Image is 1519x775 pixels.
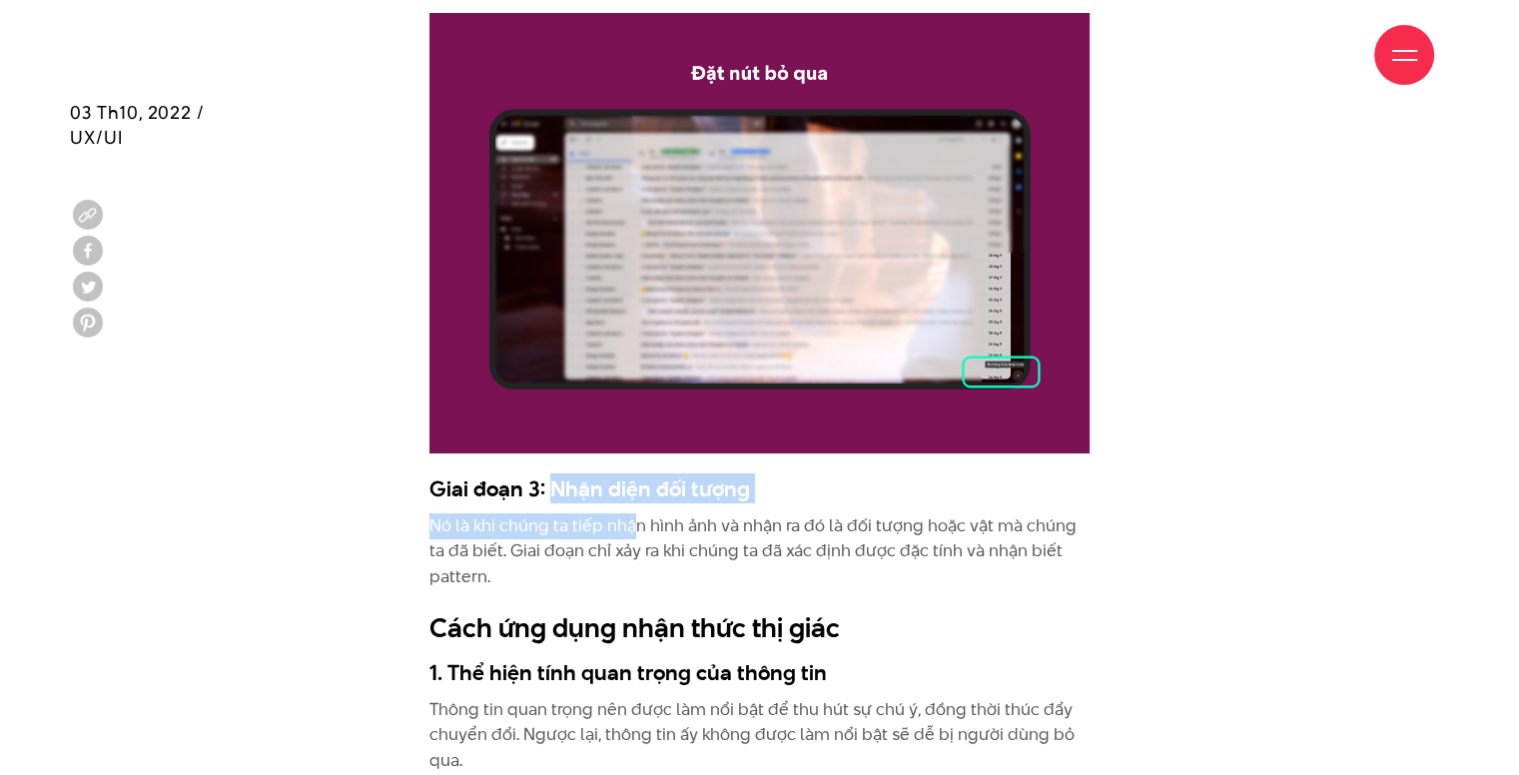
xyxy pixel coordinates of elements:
span: 03 Th10, 2022 / UX/UI [70,100,205,150]
p: Nó là khi chúng ta tiếp nhận hình ảnh và nhận ra đó là đối tượng hoặc vật mà chúng ta đã biết. Gi... [429,513,1090,590]
img: Nhận thức thị giác (Visual Perception) [429,13,1090,452]
h3: Giai đoạn 3: Nhận diện đối tượng [429,473,1090,503]
p: Thông tin quan trọng nên được làm nổi bật để thu hút sự chú ý, đồng thời thúc đẩy chuyển đổi. Ngư... [429,697,1090,774]
h3: 1. Thể hiện tính quan trọng của thông tin [429,657,1090,687]
h2: Cách ứng dụng nhận thức thị giác [429,609,1090,647]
